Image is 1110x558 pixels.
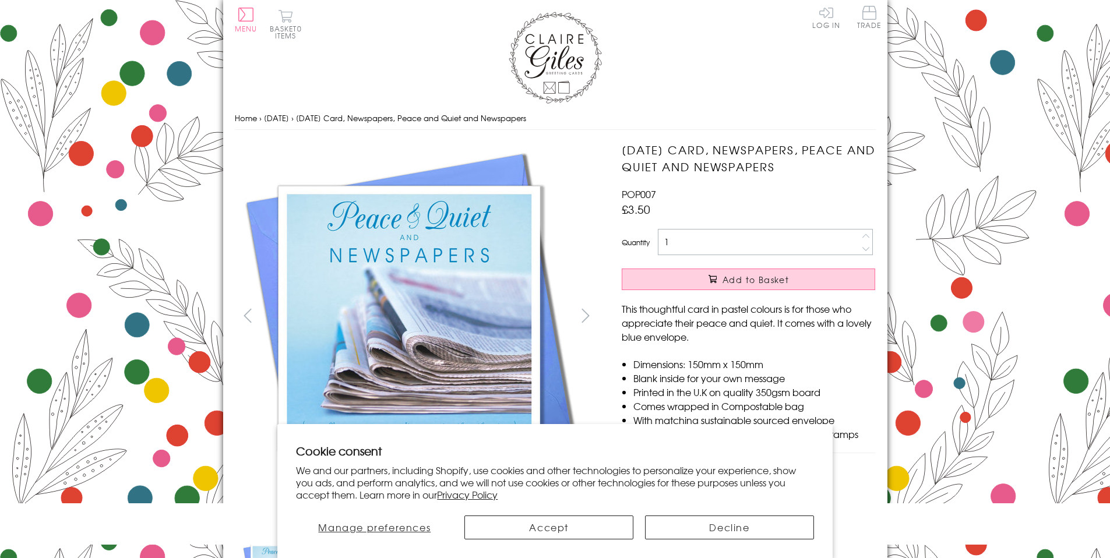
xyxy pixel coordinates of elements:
[633,357,875,371] li: Dimensions: 150mm x 150mm
[622,142,875,175] h1: [DATE] Card, Newspapers, Peace and Quiet and Newspapers
[235,8,258,32] button: Menu
[572,302,598,329] button: next
[270,9,302,39] button: Basket0 items
[296,112,526,123] span: [DATE] Card, Newspapers, Peace and Quiet and Newspapers
[857,6,882,29] span: Trade
[296,464,814,500] p: We and our partners, including Shopify, use cookies and other technologies to personalize your ex...
[633,399,875,413] li: Comes wrapped in Compostable bag
[812,6,840,29] a: Log In
[633,385,875,399] li: Printed in the U.K on quality 350gsm board
[318,520,431,534] span: Manage preferences
[235,142,584,491] img: Father's Day Card, Newspapers, Peace and Quiet and Newspapers
[622,302,875,344] p: This thoughtful card in pastel colours is for those who appreciate their peace and quiet. It come...
[296,443,814,459] h2: Cookie consent
[275,23,302,41] span: 0 items
[633,413,875,427] li: With matching sustainable sourced envelope
[235,107,876,130] nav: breadcrumbs
[622,237,650,248] label: Quantity
[291,112,294,123] span: ›
[235,112,257,123] a: Home
[622,187,656,201] span: POP007
[645,515,814,539] button: Decline
[723,274,789,285] span: Add to Basket
[264,112,289,123] a: [DATE]
[437,488,498,502] a: Privacy Policy
[235,302,261,329] button: prev
[509,12,602,104] img: Claire Giles Greetings Cards
[259,112,262,123] span: ›
[633,371,875,385] li: Blank inside for your own message
[464,515,633,539] button: Accept
[296,515,453,539] button: Manage preferences
[857,6,882,31] a: Trade
[622,269,875,290] button: Add to Basket
[235,23,258,34] span: Menu
[622,201,650,217] span: £3.50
